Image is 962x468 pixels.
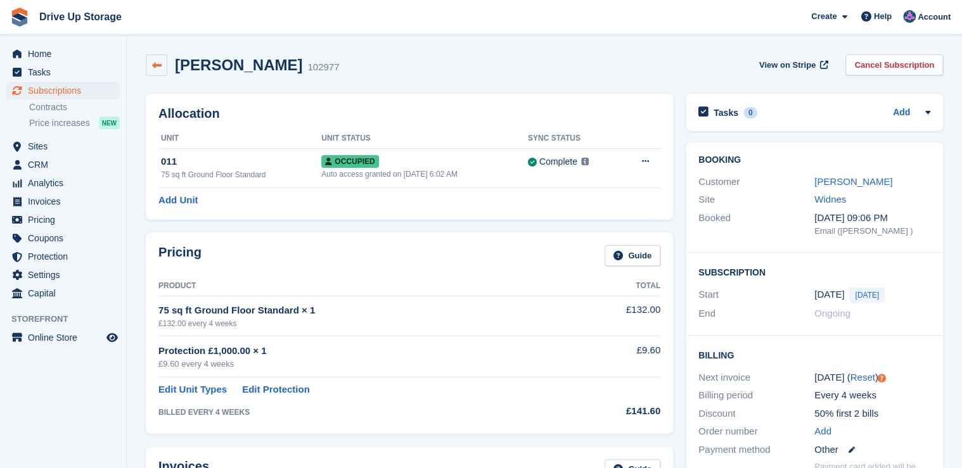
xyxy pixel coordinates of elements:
img: icon-info-grey-7440780725fd019a000dd9b08b2336e03edf1995a4989e88bcd33f0948082b44.svg [581,158,589,165]
div: Booked [698,211,814,237]
td: £132.00 [570,296,660,336]
div: 50% first 2 bills [814,407,930,421]
span: Online Store [28,329,104,346]
h2: Allocation [158,106,660,121]
div: Every 4 weeks [814,388,930,403]
span: Protection [28,248,104,265]
div: Email ([PERSON_NAME] ) [814,225,930,237]
div: Site [698,193,814,207]
span: Sites [28,137,104,155]
td: £9.60 [570,336,660,377]
time: 2025-08-22 00:00:00 UTC [814,288,844,302]
h2: Booking [698,155,930,165]
a: Guide [605,245,660,266]
div: £132.00 every 4 weeks [158,318,570,329]
th: Unit [158,129,321,149]
span: Analytics [28,174,104,192]
a: Edit Unit Types [158,383,227,397]
span: Settings [28,266,104,284]
div: £9.60 every 4 weeks [158,358,570,370]
div: [DATE] ( ) [814,370,930,385]
a: menu [6,156,120,174]
a: Edit Protection [242,383,310,397]
span: Home [28,45,104,63]
a: View on Stripe [754,54,831,75]
h2: Pricing [158,245,202,266]
div: BILLED EVERY 4 WEEKS [158,407,570,418]
span: Help [874,10,892,23]
a: menu [6,329,120,346]
th: Sync Status [528,129,620,149]
a: menu [6,229,120,247]
span: Account [918,11,951,23]
a: menu [6,193,120,210]
span: Invoices [28,193,104,210]
a: Add [893,106,910,120]
span: Capital [28,284,104,302]
th: Product [158,276,570,296]
a: Drive Up Storage [34,6,127,27]
a: menu [6,45,120,63]
a: menu [6,284,120,302]
div: Complete [539,155,577,168]
div: Next invoice [698,370,814,385]
span: Ongoing [814,308,850,319]
div: Other [814,443,930,457]
div: [DATE] 09:06 PM [814,211,930,225]
a: Reset [850,372,875,383]
span: CRM [28,156,104,174]
div: 75 sq ft Ground Floor Standard × 1 [158,303,570,318]
div: NEW [99,117,120,129]
a: Widnes [814,194,846,205]
div: 011 [161,155,321,169]
a: Price increases NEW [29,116,120,130]
th: Total [570,276,660,296]
div: Payment method [698,443,814,457]
a: Cancel Subscription [845,54,943,75]
h2: Subscription [698,265,930,278]
a: Add [814,424,831,439]
span: View on Stripe [759,59,816,72]
th: Unit Status [321,129,528,149]
span: Price increases [29,117,90,129]
img: Andy [903,10,916,23]
div: Auto access granted on [DATE] 6:02 AM [321,168,528,180]
div: 75 sq ft Ground Floor Standard [161,169,321,180]
a: Add Unit [158,193,198,208]
a: menu [6,266,120,284]
span: Tasks [28,63,104,81]
span: Pricing [28,211,104,229]
div: Tooltip anchor [876,372,887,384]
div: Billing period [698,388,814,403]
a: menu [6,174,120,192]
div: Customer [698,175,814,189]
a: menu [6,82,120,99]
span: Storefront [11,313,126,326]
h2: Billing [698,348,930,361]
a: [PERSON_NAME] [814,176,892,187]
span: [DATE] [849,288,885,303]
h2: [PERSON_NAME] [175,56,302,73]
div: Protection £1,000.00 × 1 [158,344,570,358]
div: Start [698,288,814,303]
span: Coupons [28,229,104,247]
span: Occupied [321,155,378,168]
div: 0 [743,107,758,118]
div: 102977 [307,60,339,75]
span: Create [811,10,837,23]
div: Discount [698,407,814,421]
a: Contracts [29,101,120,113]
span: Subscriptions [28,82,104,99]
div: £141.60 [570,404,660,419]
div: Order number [698,424,814,439]
img: stora-icon-8386f47178a22dfd0bd8f6a31ec36ba5ce8667c1dd55bd0f319d3a0aa187defe.svg [10,8,29,27]
a: menu [6,248,120,265]
a: menu [6,63,120,81]
div: End [698,307,814,321]
a: Preview store [105,330,120,345]
a: menu [6,211,120,229]
a: menu [6,137,120,155]
h2: Tasks [714,107,738,118]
